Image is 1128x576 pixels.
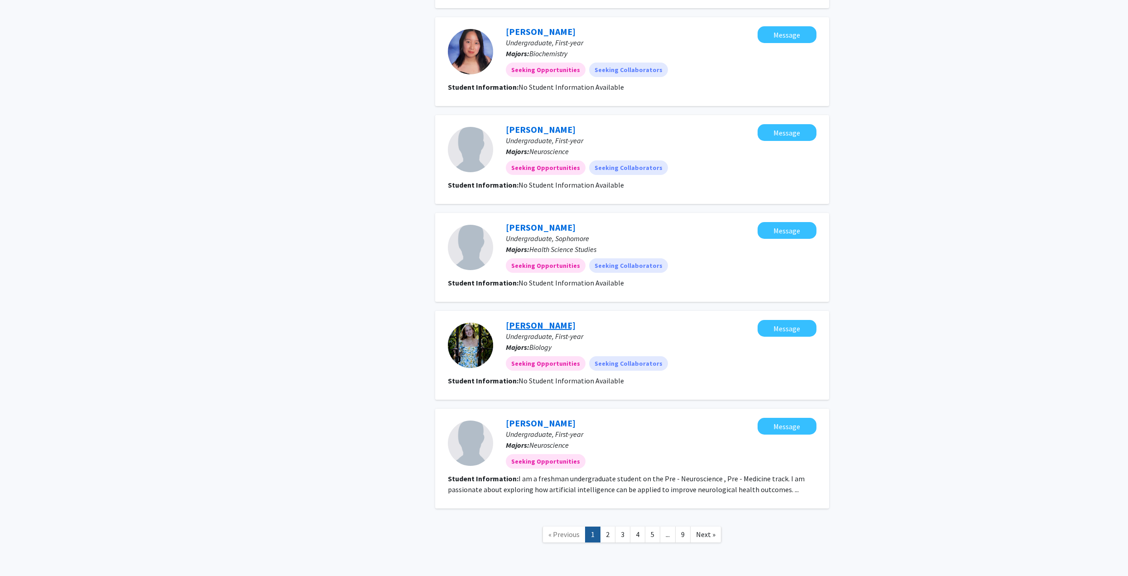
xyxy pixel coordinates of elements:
a: [PERSON_NAME] [506,222,576,233]
button: Message Sammi Chou [758,26,816,43]
a: 1 [585,527,600,542]
a: 9 [675,527,691,542]
mat-chip: Seeking Collaborators [589,160,668,175]
span: ... [666,530,670,539]
b: Student Information: [448,82,518,92]
a: 5 [645,527,660,542]
b: Student Information: [448,474,518,483]
span: Undergraduate, First-year [506,38,583,47]
span: « Previous [548,530,580,539]
iframe: Chat [7,535,38,569]
b: Majors: [506,245,529,254]
mat-chip: Seeking Opportunities [506,454,586,469]
mat-chip: Seeking Collaborators [589,63,668,77]
b: Student Information: [448,376,518,385]
span: Biology [529,343,552,352]
span: Undergraduate, Sophomore [506,234,589,243]
span: Next » [696,530,715,539]
mat-chip: Seeking Opportunities [506,160,586,175]
span: No Student Information Available [518,278,624,287]
b: Majors: [506,440,529,450]
button: Message Christy Rozene Alexander [758,418,816,435]
span: Undergraduate, First-year [506,430,583,439]
a: Next [690,527,721,542]
mat-chip: Seeking Opportunities [506,258,586,273]
a: [PERSON_NAME] [506,319,576,331]
mat-chip: Seeking Opportunities [506,63,586,77]
button: Message Rohit Vissamsetty [758,124,816,141]
mat-chip: Seeking Collaborators [589,258,668,273]
b: Majors: [506,49,529,58]
span: Undergraduate, First-year [506,332,583,341]
a: Previous Page [542,527,586,542]
a: 4 [630,527,645,542]
span: Undergraduate, First-year [506,136,583,145]
mat-chip: Seeking Opportunities [506,356,586,371]
span: Neuroscience [529,147,569,156]
a: 2 [600,527,615,542]
fg-read-more: I am a freshman undergraduate student on the Pre - Neuroscience , Pre - Medicine track. I am pass... [448,474,805,494]
a: [PERSON_NAME] [506,124,576,135]
b: Student Information: [448,278,518,287]
mat-chip: Seeking Collaborators [589,356,668,371]
b: Majors: [506,147,529,156]
a: 3 [615,527,630,542]
a: [PERSON_NAME] [506,417,576,429]
a: [PERSON_NAME] [506,26,576,37]
span: Biochemistry [529,49,567,58]
nav: Page navigation [435,518,829,554]
span: No Student Information Available [518,180,624,189]
span: No Student Information Available [518,82,624,92]
span: Health Science Studies [529,245,596,254]
span: No Student Information Available [518,376,624,385]
b: Majors: [506,343,529,352]
button: Message Sarah Branstad [758,320,816,337]
button: Message Ella Sorrells [758,222,816,239]
b: Student Information: [448,180,518,189]
span: Neuroscience [529,440,569,450]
